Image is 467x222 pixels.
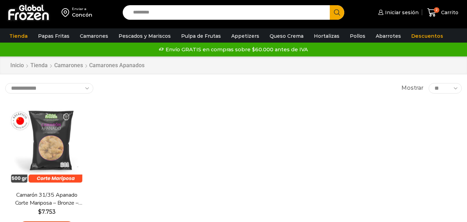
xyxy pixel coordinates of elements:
span: 2 [434,7,439,13]
a: Tienda [6,29,31,43]
a: Papas Fritas [35,29,73,43]
span: Mostrar [401,84,423,92]
span: $ [38,208,41,215]
a: Camarones [76,29,112,43]
a: Pulpa de Frutas [178,29,224,43]
h1: Camarones Apanados [89,62,144,69]
a: Appetizers [228,29,263,43]
a: Tienda [30,62,48,70]
span: Iniciar sesión [383,9,419,16]
a: Abarrotes [372,29,404,43]
a: Inicio [10,62,24,70]
a: Camarón 31/35 Apanado Corte Mariposa – Bronze – Caja 5 kg [9,191,84,207]
a: 2 Carrito [426,5,460,21]
a: Iniciar sesión [376,6,419,19]
a: Pollos [346,29,369,43]
div: Enviar a [72,7,92,11]
nav: Breadcrumb [10,62,144,70]
div: Concón [72,11,92,18]
a: Queso Crema [266,29,307,43]
bdi: 7.753 [38,208,56,215]
a: Hortalizas [310,29,343,43]
img: address-field-icon.svg [62,7,72,18]
a: Pescados y Mariscos [115,29,174,43]
a: Camarones [54,62,83,70]
select: Pedido de la tienda [5,83,93,94]
button: Search button [330,5,344,20]
span: Carrito [439,9,458,16]
a: Descuentos [408,29,447,43]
